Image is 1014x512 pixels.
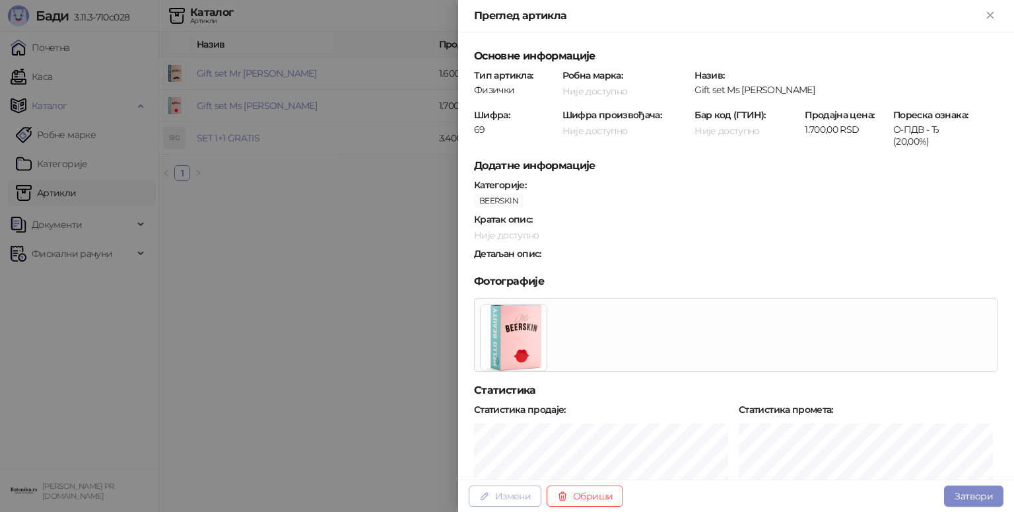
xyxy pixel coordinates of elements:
[474,248,541,260] strong: Детаљан опис :
[474,109,510,121] strong: Шифра :
[474,194,524,208] span: BEERSKIN
[474,8,982,24] div: Преглед артикла
[694,109,765,121] strong: Бар код (ГТИН) :
[694,125,760,137] span: Није доступно
[473,84,558,96] div: Физички
[893,109,968,121] strong: Пореска ознака :
[982,8,998,24] button: Close
[562,109,662,121] strong: Шифра произвођача :
[944,486,1003,507] button: Затвори
[803,124,889,135] div: 1.700,00 RSD
[474,158,998,174] h5: Додатне информације
[694,69,724,81] strong: Назив :
[562,69,623,81] strong: Робна марка :
[474,69,533,81] strong: Тип артикла :
[474,229,539,241] span: Није доступно
[693,84,999,96] div: Gift set Ms [PERSON_NAME]
[547,486,623,507] button: Обриши
[474,383,998,398] h5: Статистика
[474,48,998,64] h5: Основне информације
[805,109,874,121] strong: Продајна цена :
[562,85,628,97] span: Није доступно
[892,124,978,147] div: О-ПДВ - Ђ (20,00%)
[473,124,558,135] div: 69
[469,486,541,507] button: Измени
[474,179,526,191] strong: Категорије :
[474,213,532,225] strong: Кратак опис :
[474,404,566,416] strong: Статистика продаје :
[739,404,833,416] strong: Статистика промета :
[562,125,628,137] span: Није доступно
[474,274,998,289] h5: Фотографије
